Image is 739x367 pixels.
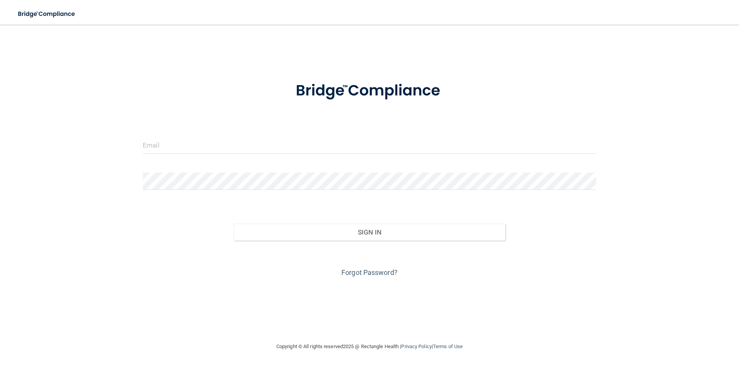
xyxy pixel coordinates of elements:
[401,344,431,349] a: Privacy Policy
[229,334,510,359] div: Copyright © All rights reserved 2025 @ Rectangle Health | |
[433,344,463,349] a: Terms of Use
[341,268,398,277] a: Forgot Password?
[280,71,459,111] img: bridge_compliance_login_screen.278c3ca4.svg
[143,136,596,154] input: Email
[12,6,82,22] img: bridge_compliance_login_screen.278c3ca4.svg
[234,224,506,241] button: Sign In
